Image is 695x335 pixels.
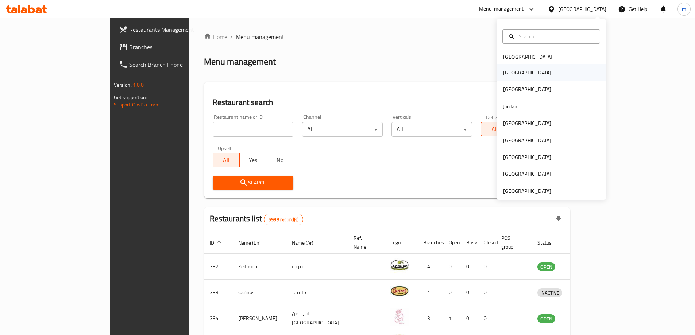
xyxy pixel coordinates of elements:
a: Support.OpsPlatform [114,100,160,109]
h2: Menu management [204,56,276,67]
h2: Restaurant search [213,97,562,108]
span: OPEN [537,263,555,271]
td: 0 [460,305,478,331]
td: Carinos [232,280,286,305]
label: Upsell [218,145,231,151]
span: Version: [114,80,132,90]
span: POS group [501,234,523,251]
td: 0 [478,305,495,331]
td: Zeitouna [232,254,286,280]
li: / [230,32,233,41]
th: Busy [460,231,478,254]
td: ليلى من [GEOGRAPHIC_DATA] [286,305,348,331]
td: كارينوز [286,280,348,305]
span: Search Branch Phone [129,60,220,69]
span: Branches [129,43,220,51]
button: Search [213,176,293,190]
a: Restaurants Management [113,21,226,38]
td: 1 [443,305,460,331]
div: [GEOGRAPHIC_DATA] [558,5,606,13]
td: 4 [417,254,443,280]
td: [PERSON_NAME] [232,305,286,331]
div: [GEOGRAPHIC_DATA] [503,136,551,144]
span: No [269,155,290,165]
div: Total records count [264,214,303,225]
button: No [266,153,293,167]
button: All [213,153,240,167]
div: [GEOGRAPHIC_DATA] [503,119,551,127]
span: Menu management [236,32,284,41]
th: Open [443,231,460,254]
input: Search for restaurant name or ID.. [213,122,293,137]
span: OPEN [537,315,555,323]
td: 0 [460,254,478,280]
span: All [216,155,237,165]
label: Delivery [486,114,504,120]
span: INACTIVE [537,289,562,297]
span: 5998 record(s) [264,216,303,223]
div: OPEN [537,314,555,323]
span: Yes [243,155,263,165]
span: 1.0.0 [133,80,144,90]
div: INACTIVE [537,288,562,297]
img: Zeitouna [390,256,409,274]
td: 0 [478,280,495,305]
span: Status [537,238,561,247]
div: Jordan [503,102,517,110]
div: OPEN [537,262,555,271]
th: Closed [478,231,495,254]
button: Yes [239,153,266,167]
div: [GEOGRAPHIC_DATA] [503,153,551,161]
td: 0 [443,280,460,305]
span: Search [219,178,287,187]
td: زيتونة [286,254,348,280]
span: Name (Ar) [292,238,323,247]
div: [GEOGRAPHIC_DATA] [503,187,551,195]
a: Branches [113,38,226,56]
div: Menu-management [479,5,524,13]
td: 0 [478,254,495,280]
span: ID [210,238,224,247]
div: All [302,122,383,137]
input: Search [516,32,595,40]
td: 0 [443,254,460,280]
span: Restaurants Management [129,25,220,34]
span: m [682,5,686,13]
th: Logo [385,231,417,254]
td: 0 [460,280,478,305]
span: All [484,124,505,135]
span: Name (En) [238,238,270,247]
a: Search Branch Phone [113,56,226,73]
h2: Restaurants list [210,213,304,225]
div: Export file [550,211,567,228]
div: All [391,122,472,137]
div: [GEOGRAPHIC_DATA] [503,170,551,178]
div: [GEOGRAPHIC_DATA] [503,69,551,77]
div: [GEOGRAPHIC_DATA] [503,85,551,93]
nav: breadcrumb [204,32,571,41]
td: 1 [417,280,443,305]
th: Branches [417,231,443,254]
button: All [481,122,508,136]
td: 3 [417,305,443,331]
img: Leila Min Lebnan [390,308,409,326]
span: Get support on: [114,93,147,102]
img: Carinos [390,282,409,300]
span: Ref. Name [354,234,376,251]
